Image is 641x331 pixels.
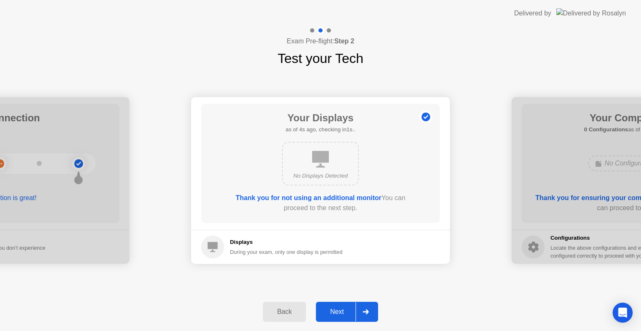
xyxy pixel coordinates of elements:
div: You can proceed to the next step. [225,193,416,213]
div: Open Intercom Messenger [613,303,633,323]
button: Next [316,302,378,322]
div: Back [265,308,303,316]
b: Step 2 [334,38,354,45]
button: Back [263,302,306,322]
div: No Displays Detected [290,172,351,180]
b: Thank you for not using an additional monitor [236,194,381,201]
h5: Displays [230,238,343,246]
div: Next [318,308,356,316]
h1: Test your Tech [278,48,363,68]
h5: as of 4s ago, checking in1s.. [285,125,355,134]
h1: Your Displays [285,110,355,125]
div: Delivered by [514,8,551,18]
img: Delivered by Rosalyn [556,8,626,18]
div: During your exam, only one display is permitted [230,248,343,256]
h4: Exam Pre-flight: [287,36,354,46]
